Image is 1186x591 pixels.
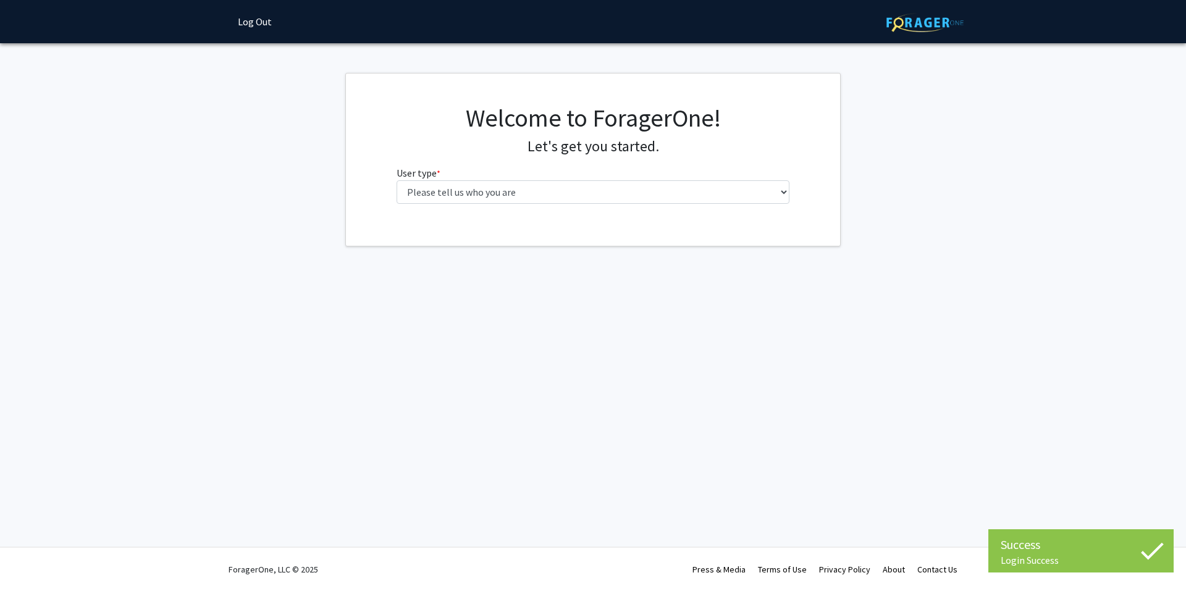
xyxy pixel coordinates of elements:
[397,103,790,133] h1: Welcome to ForagerOne!
[886,13,964,32] img: ForagerOne Logo
[229,548,318,591] div: ForagerOne, LLC © 2025
[692,564,746,575] a: Press & Media
[819,564,870,575] a: Privacy Policy
[758,564,807,575] a: Terms of Use
[1001,535,1161,554] div: Success
[1001,554,1161,566] div: Login Success
[397,166,440,180] label: User type
[883,564,905,575] a: About
[917,564,957,575] a: Contact Us
[397,138,790,156] h4: Let's get you started.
